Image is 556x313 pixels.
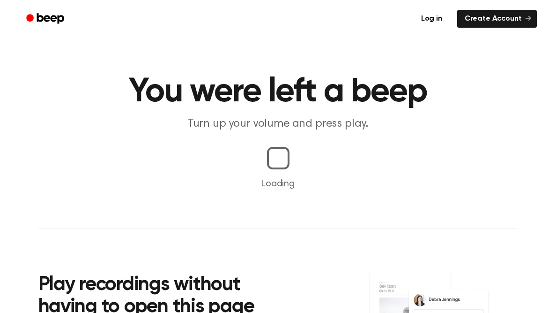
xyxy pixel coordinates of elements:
[457,10,537,28] a: Create Account
[20,10,73,28] a: Beep
[412,8,452,30] a: Log in
[98,116,458,132] p: Turn up your volume and press play.
[11,177,545,191] p: Loading
[38,75,518,109] h1: You were left a beep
